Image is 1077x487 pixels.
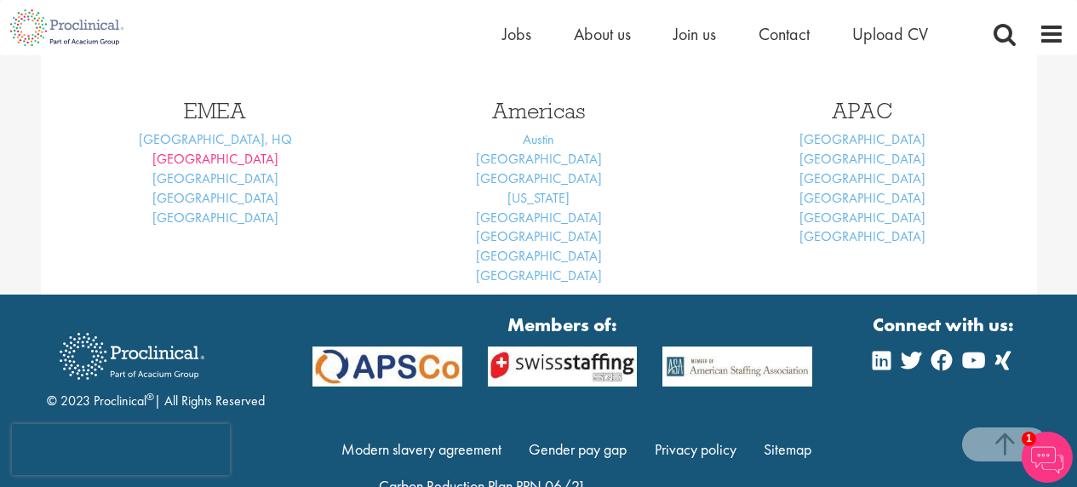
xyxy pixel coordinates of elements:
a: [GEOGRAPHIC_DATA] [476,209,602,226]
a: [GEOGRAPHIC_DATA] [799,189,925,207]
strong: Connect with us: [873,312,1017,338]
a: [GEOGRAPHIC_DATA] [152,209,278,226]
a: Sitemap [764,439,811,459]
sup: ® [146,390,154,404]
img: APSCo [650,347,825,387]
a: [GEOGRAPHIC_DATA] [799,150,925,168]
a: About us [574,23,631,45]
iframe: reCAPTCHA [12,424,230,475]
a: [GEOGRAPHIC_DATA] [152,189,278,207]
a: Join us [673,23,716,45]
h3: EMEA [66,100,364,122]
span: 1 [1022,432,1036,446]
a: [GEOGRAPHIC_DATA] [799,130,925,148]
a: Upload CV [852,23,928,45]
img: Chatbot [1022,432,1073,483]
img: Proclinical Recruitment [47,321,217,392]
a: Privacy policy [655,439,736,459]
a: Austin [523,130,554,148]
img: APSCo [300,347,475,387]
a: [GEOGRAPHIC_DATA] [799,209,925,226]
a: Contact [759,23,810,45]
a: [GEOGRAPHIC_DATA] [799,169,925,187]
h3: Americas [390,100,688,122]
a: [GEOGRAPHIC_DATA] [799,227,925,245]
a: [US_STATE] [507,189,570,207]
strong: Members of: [312,312,813,338]
a: [GEOGRAPHIC_DATA] [476,247,602,265]
a: Modern slavery agreement [341,439,501,459]
div: © 2023 Proclinical | All Rights Reserved [47,320,265,411]
a: [GEOGRAPHIC_DATA], HQ [139,130,292,148]
a: Jobs [502,23,531,45]
a: [GEOGRAPHIC_DATA] [152,150,278,168]
a: [GEOGRAPHIC_DATA] [476,169,602,187]
a: Gender pay gap [529,439,627,459]
img: APSCo [475,347,650,387]
h3: APAC [713,100,1011,122]
a: [GEOGRAPHIC_DATA] [152,169,278,187]
a: [GEOGRAPHIC_DATA] [476,266,602,284]
a: [GEOGRAPHIC_DATA] [476,227,602,245]
a: [GEOGRAPHIC_DATA] [476,150,602,168]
